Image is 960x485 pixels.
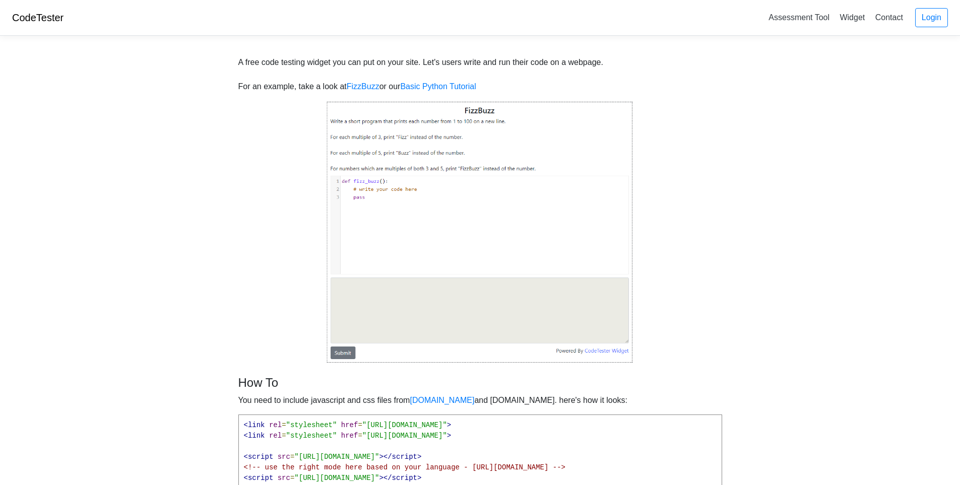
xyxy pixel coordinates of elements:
[379,453,421,461] span: ></script>
[269,432,282,440] span: rel
[358,421,362,429] span: =
[447,421,451,429] span: >
[379,474,421,482] span: ></script>
[362,432,447,440] span: "[URL][DOMAIN_NAME]"
[282,421,286,429] span: =
[347,82,379,91] a: FizzBuzz
[282,432,286,440] span: =
[290,474,294,482] span: =
[290,453,294,461] span: =
[269,421,282,429] span: rel
[362,421,447,429] span: "[URL][DOMAIN_NAME]"
[244,474,274,482] span: <script
[400,82,476,91] a: Basic Python Tutorial
[358,432,362,440] span: =
[244,432,265,440] span: <link
[12,12,63,23] a: CodeTester
[286,421,337,429] span: "stylesheet"
[244,421,265,429] span: <link
[764,9,834,26] a: Assessment Tool
[294,453,379,461] span: "[URL][DOMAIN_NAME]"
[294,474,379,482] span: "[URL][DOMAIN_NAME]"
[278,474,290,482] span: src
[341,432,358,440] span: href
[238,394,722,406] p: You need to include javascript and css files from and [DOMAIN_NAME]. here's how it looks:
[447,432,451,440] span: >
[836,9,869,26] a: Widget
[915,8,948,27] a: Login
[341,421,358,429] span: href
[327,101,634,364] img: widget.bd687f194666.png
[410,396,474,404] a: [DOMAIN_NAME]
[286,432,337,440] span: "stylesheet"
[278,453,290,461] span: src
[238,376,722,390] h4: How To
[244,463,566,471] span: <!-- use the right mode here based on your language - [URL][DOMAIN_NAME] -->
[871,9,907,26] a: Contact
[238,56,603,93] div: A free code testing widget you can put on your site. Let's users write and run their code on a we...
[244,453,274,461] span: <script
